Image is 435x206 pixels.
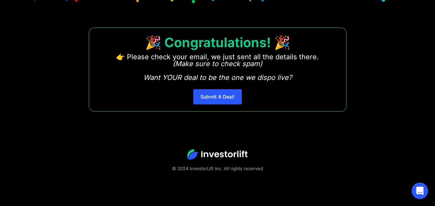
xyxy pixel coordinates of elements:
div: Open Intercom Messenger [412,183,428,199]
p: 👉 Please check your email, we just sent all the details there. ‍ [116,53,319,81]
em: (Make sure to check spam) Want YOUR deal to be the one we dispo live? [143,60,292,82]
a: Submit A Deal! [193,89,242,104]
div: © 2024 InvestorLift Inc. All rights reserved [24,165,411,172]
strong: 🎉 Congratulations! 🎉 [145,34,290,50]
